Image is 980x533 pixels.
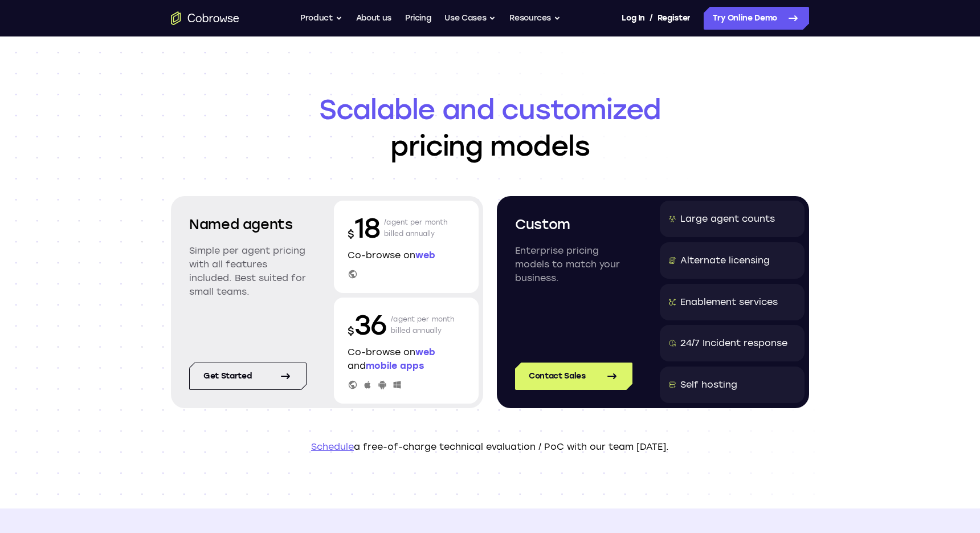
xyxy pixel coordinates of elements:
[415,347,435,357] span: web
[622,7,644,30] a: Log In
[348,249,465,262] p: Co-browse on
[366,360,424,371] span: mobile apps
[391,307,455,343] p: /agent per month billed annually
[356,7,391,30] a: About us
[658,7,691,30] a: Register
[189,244,307,299] p: Simple per agent pricing with all features included. Best suited for small teams.
[171,91,809,164] h1: pricing models
[348,325,354,337] span: $
[300,7,342,30] button: Product
[704,7,809,30] a: Try Online Demo
[171,11,239,25] a: Go to the home page
[515,363,632,390] a: Contact Sales
[509,7,561,30] button: Resources
[348,210,379,246] p: 18
[311,441,354,452] a: Schedule
[348,345,465,373] p: Co-browse on and
[348,228,354,241] span: $
[384,210,448,246] p: /agent per month billed annually
[680,336,787,350] div: 24/7 Incident response
[680,378,737,392] div: Self hosting
[680,295,778,309] div: Enablement services
[415,250,435,261] span: web
[171,440,809,454] p: a free-of-charge technical evaluation / PoC with our team [DATE].
[171,91,809,128] span: Scalable and customized
[680,254,770,267] div: Alternate licensing
[515,244,632,285] p: Enterprise pricing models to match your business.
[348,307,386,343] p: 36
[189,363,307,390] a: Get started
[680,212,775,226] div: Large agent counts
[650,11,653,25] span: /
[444,7,496,30] button: Use Cases
[405,7,431,30] a: Pricing
[515,214,632,235] h2: Custom
[189,214,307,235] h2: Named agents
